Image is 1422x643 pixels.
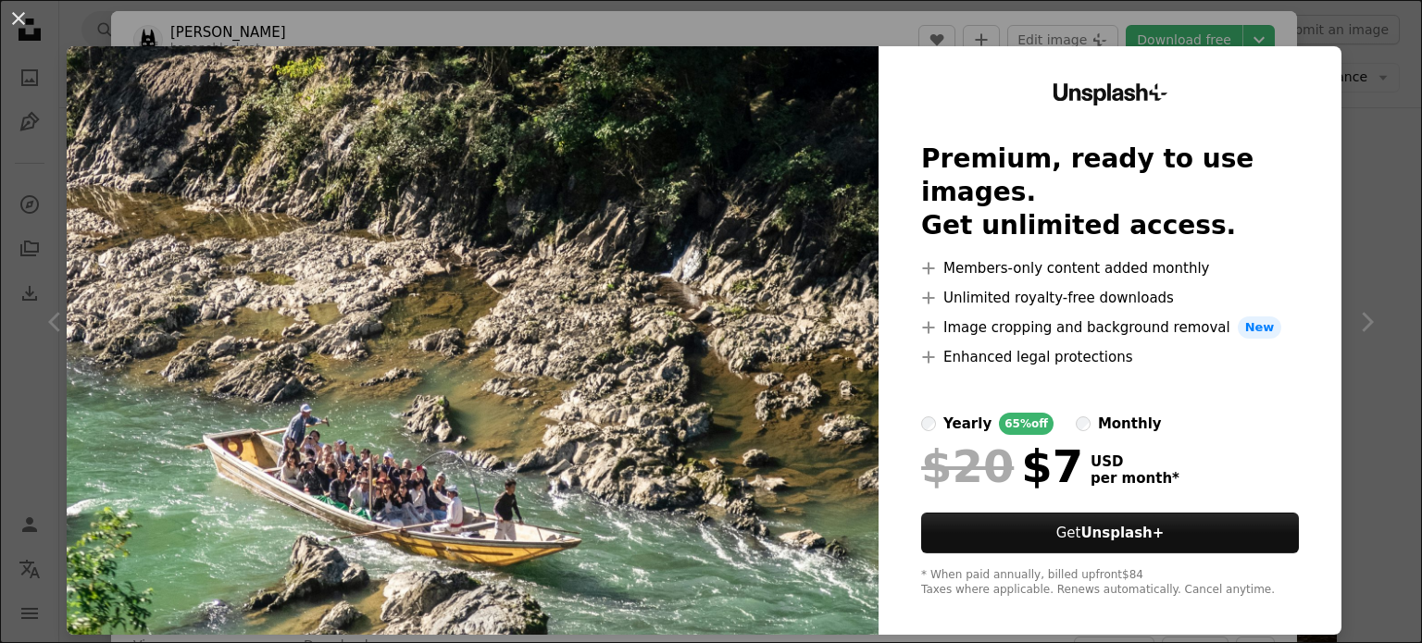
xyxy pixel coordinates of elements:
[921,142,1299,242] h2: Premium, ready to use images. Get unlimited access.
[921,257,1299,279] li: Members-only content added monthly
[921,442,1014,490] span: $20
[1238,316,1282,339] span: New
[921,568,1299,598] div: * When paid annually, billed upfront $84 Taxes where applicable. Renews automatically. Cancel any...
[921,513,1299,553] button: GetUnsplash+
[1080,525,1164,541] strong: Unsplash+
[1098,413,1162,435] div: monthly
[921,416,936,431] input: yearly65%off
[1091,470,1179,487] span: per month *
[1091,453,1179,470] span: USD
[943,413,992,435] div: yearly
[921,442,1083,490] div: $7
[921,346,1299,368] li: Enhanced legal protections
[999,413,1054,435] div: 65% off
[1076,416,1091,431] input: monthly
[921,316,1299,339] li: Image cropping and background removal
[921,287,1299,309] li: Unlimited royalty-free downloads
